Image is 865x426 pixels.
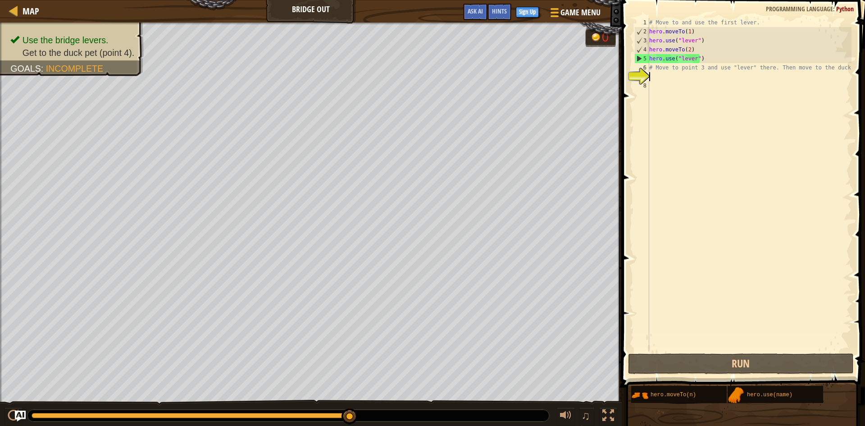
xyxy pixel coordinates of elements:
[635,27,649,36] div: 2
[10,46,134,59] li: Get to the duck pet (point 4).
[15,411,26,421] button: Ask AI
[46,64,103,73] span: Incomplete
[579,408,595,426] button: ♫
[18,5,39,17] a: Map
[543,4,606,25] button: Game Menu
[5,408,23,426] button: Ctrl + P: Play
[23,35,109,45] span: Use the bridge levers.
[728,387,745,404] img: portrait.png
[10,64,41,73] span: Goals
[516,7,539,18] button: Sign Up
[581,409,590,422] span: ♫
[766,5,833,13] span: Programming language
[23,48,134,58] span: Get to the duck pet (point 4).
[628,353,854,374] button: Run
[560,7,601,18] span: Game Menu
[23,5,39,17] span: Map
[557,408,575,426] button: Adjust volume
[634,72,649,81] div: 7
[833,5,836,13] span: :
[634,18,649,27] div: 1
[492,7,507,15] span: Hints
[651,392,696,398] span: hero.moveTo(n)
[10,34,134,46] li: Use the bridge levers.
[836,5,854,13] span: Python
[634,63,649,72] div: 6
[463,4,487,20] button: Ask AI
[585,28,616,47] div: Team 'humans' has 0 gold.
[635,45,649,54] div: 4
[602,32,611,44] div: 0
[631,387,648,404] img: portrait.png
[635,36,649,45] div: 3
[41,64,46,73] span: :
[634,81,649,90] div: 8
[635,54,649,63] div: 5
[468,7,483,15] span: Ask AI
[747,392,792,398] span: hero.use(name)
[599,408,617,426] button: Toggle fullscreen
